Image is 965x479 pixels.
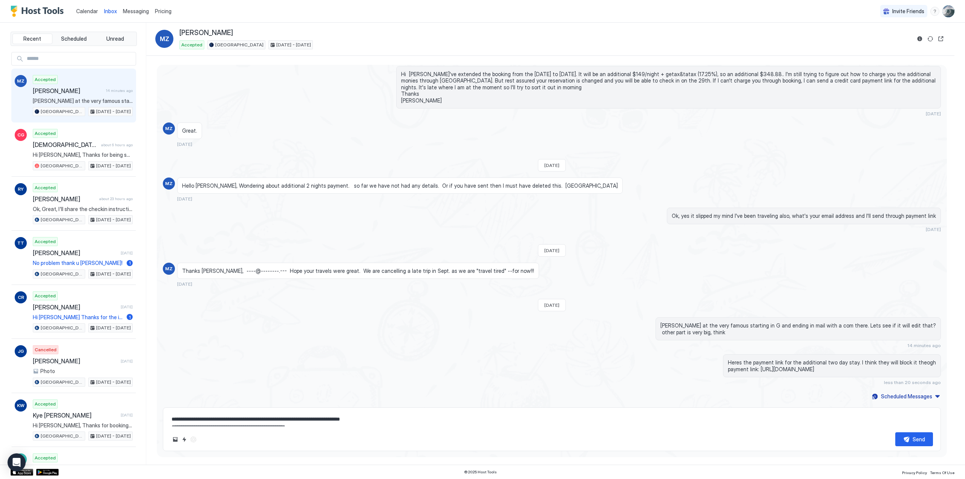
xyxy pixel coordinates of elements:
[121,305,133,309] span: [DATE]
[35,76,56,83] span: Accepted
[276,41,311,48] span: [DATE] - [DATE]
[35,184,56,191] span: Accepted
[660,322,936,335] span: [PERSON_NAME] at the very famous starting in G and ending in mail with a com there. Lets see if i...
[930,470,954,475] span: Terms Of Use
[902,468,927,476] a: Privacy Policy
[8,453,26,471] div: Open Intercom Messenger
[33,249,118,257] span: [PERSON_NAME]
[171,435,180,444] button: Upload image
[544,162,559,168] span: [DATE]
[930,7,939,16] div: menu
[76,7,98,15] a: Calendar
[155,8,172,15] span: Pricing
[902,470,927,475] span: Privacy Policy
[18,186,24,193] span: RY
[18,294,24,301] span: CR
[41,271,83,277] span: [GEOGRAPHIC_DATA]
[464,470,497,474] span: © 2025 Host Tools
[177,196,192,202] span: [DATE]
[36,469,59,476] div: Google Play Store
[129,314,131,320] span: 1
[95,34,135,44] button: Unread
[35,455,56,461] span: Accepted
[33,98,133,104] span: [PERSON_NAME] at the very famous starting in G and ending in mail with a com there. Lets see if i...
[35,292,56,299] span: Accepted
[881,392,932,400] div: Scheduled Messages
[96,379,131,386] span: [DATE] - [DATE]
[177,281,192,287] span: [DATE]
[930,468,954,476] a: Terms Of Use
[104,8,117,14] span: Inbox
[96,216,131,223] span: [DATE] - [DATE]
[179,29,233,37] span: [PERSON_NAME]
[915,34,924,43] button: Reservation information
[17,78,25,84] span: MZ
[871,391,941,401] button: Scheduled Messages
[165,180,173,187] span: MZ
[892,8,924,15] span: Invite Friends
[41,433,83,439] span: [GEOGRAPHIC_DATA]
[33,314,124,321] span: Hi [PERSON_NAME] Thanks for the info, you'll love our spot in [GEOGRAPHIC_DATA], comfy, central a...
[101,142,133,147] span: about 6 hours ago
[41,324,83,331] span: [GEOGRAPHIC_DATA]
[401,71,936,104] span: Hi [PERSON_NAME]'ve extended the booking from the [DATE] to [DATE]. It will be an additional $149...
[123,7,149,15] a: Messaging
[33,195,96,203] span: [PERSON_NAME]
[35,238,56,245] span: Accepted
[165,125,173,132] span: MZ
[11,469,33,476] a: App Store
[177,141,192,147] span: [DATE]
[895,432,933,446] button: Send
[165,265,173,272] span: MZ
[12,34,52,44] button: Recent
[215,41,263,48] span: [GEOGRAPHIC_DATA]
[121,359,133,364] span: [DATE]
[728,359,936,372] span: Heres the payment link for the additional two day stay. I think they will block it theogh payment...
[181,41,202,48] span: Accepted
[926,111,941,116] span: [DATE]
[182,127,197,134] span: Great.
[884,380,941,385] span: less than 20 seconds ago
[907,343,941,348] span: 14 minutes ago
[672,213,936,219] span: Ok, yes it slipped my mind I've been traveling also, what's your email address and I'll send thro...
[129,260,131,266] span: 1
[123,8,149,14] span: Messaging
[182,182,618,189] span: Hello [PERSON_NAME], Wondering about additional 2 nights payment. so far we have not had any deta...
[33,412,118,419] span: Kye [PERSON_NAME]
[936,34,945,43] button: Open reservation
[33,422,133,429] span: Hi [PERSON_NAME], Thanks for booking our place in [GEOGRAPHIC_DATA]. We also operate a private va...
[41,108,83,115] span: [GEOGRAPHIC_DATA]
[121,413,133,418] span: [DATE]
[17,402,25,409] span: KW
[35,346,57,353] span: Cancelled
[23,35,41,42] span: Recent
[11,6,67,17] a: Host Tools Logo
[54,34,94,44] button: Scheduled
[35,130,56,137] span: Accepted
[544,248,559,253] span: [DATE]
[942,5,954,17] div: User profile
[104,7,117,15] a: Inbox
[96,324,131,331] span: [DATE] - [DATE]
[106,88,133,93] span: 14 minutes ago
[76,8,98,14] span: Calendar
[926,226,941,232] span: [DATE]
[17,132,25,138] span: CG
[33,357,118,365] span: [PERSON_NAME]
[35,401,56,407] span: Accepted
[926,34,935,43] button: Sync reservation
[33,141,98,148] span: [DEMOGRAPHIC_DATA][PERSON_NAME]
[106,35,124,42] span: Unread
[18,348,24,355] span: JG
[41,216,83,223] span: [GEOGRAPHIC_DATA]
[96,271,131,277] span: [DATE] - [DATE]
[99,196,133,201] span: about 23 hours ago
[24,52,136,65] input: Input Field
[33,206,133,213] span: Ok, Great, I'll share the checkin instructions for the suite closer to your stay, and if you have...
[33,303,118,311] span: [PERSON_NAME]
[33,87,103,95] span: [PERSON_NAME]
[180,435,189,444] button: Quick reply
[41,162,83,169] span: [GEOGRAPHIC_DATA]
